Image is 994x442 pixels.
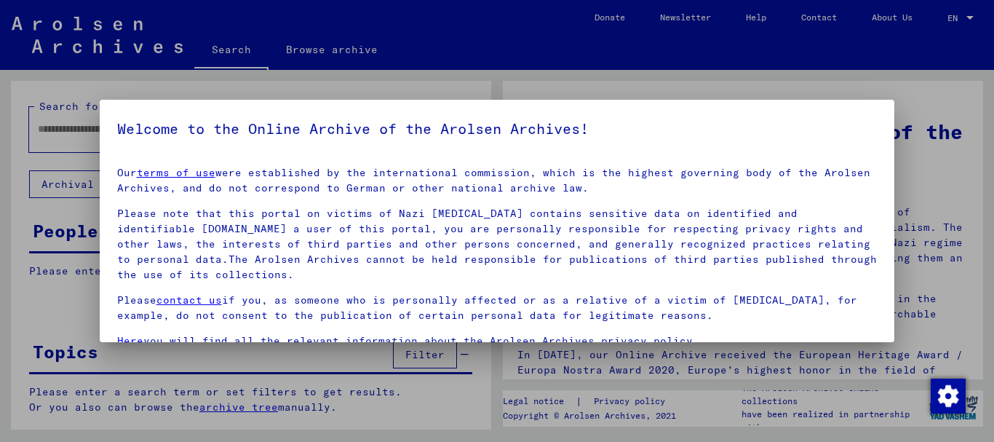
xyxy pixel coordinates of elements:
h5: Welcome to the Online Archive of the Arolsen Archives! [117,117,878,141]
p: Please if you, as someone who is personally affected or as a relative of a victim of [MEDICAL_DAT... [117,293,878,323]
img: Change consent [931,379,966,414]
a: contact us [156,293,222,307]
a: Here [117,334,143,347]
p: Please note that this portal on victims of Nazi [MEDICAL_DATA] contains sensitive data on identif... [117,206,878,283]
div: Change consent [930,378,965,413]
p: Our were established by the international commission, which is the highest governing body of the ... [117,165,878,196]
p: you will find all the relevant information about the Arolsen Archives privacy policy. [117,334,878,349]
a: terms of use [137,166,215,179]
